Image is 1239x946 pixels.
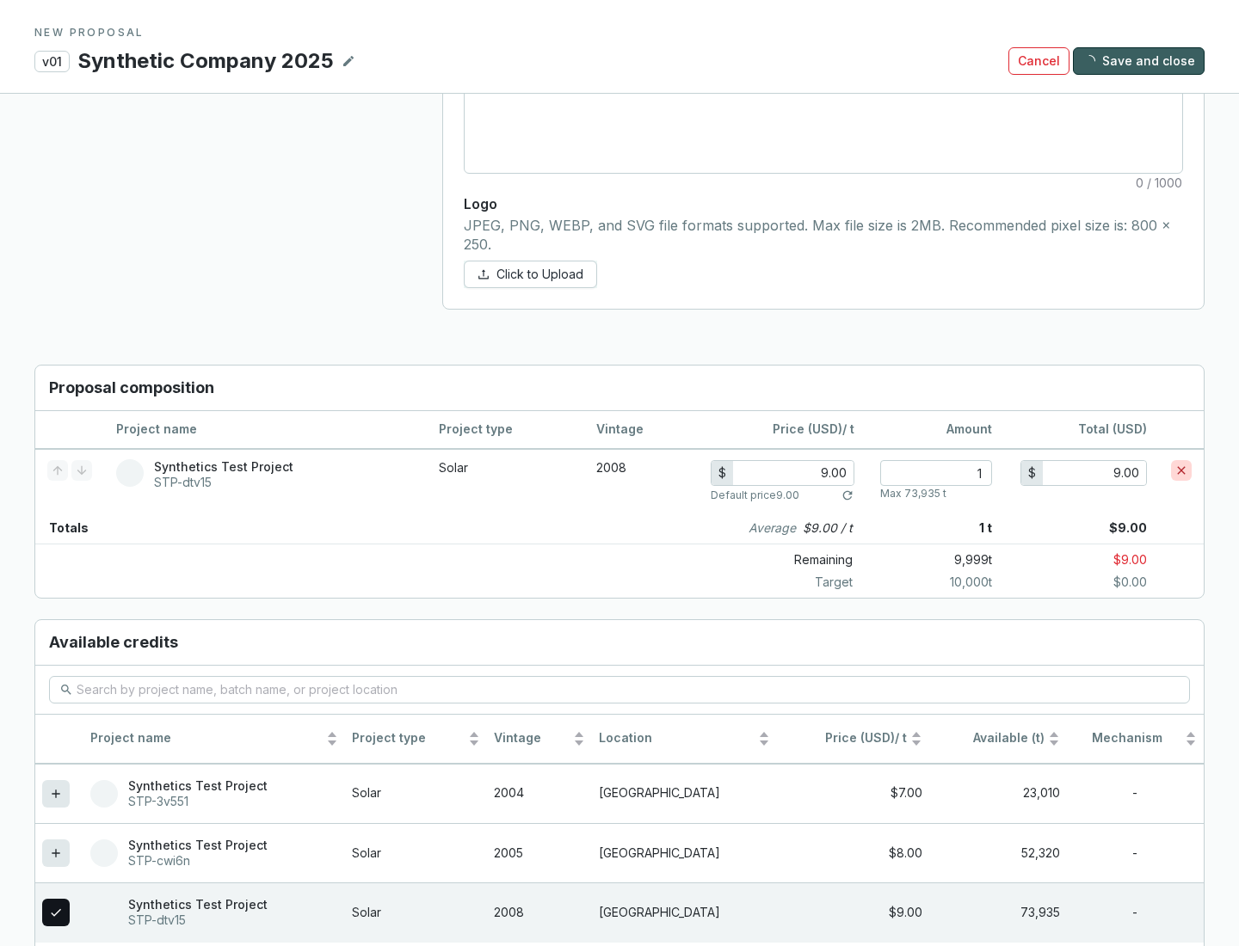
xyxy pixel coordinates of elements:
[599,845,770,862] p: [GEOGRAPHIC_DATA]
[345,715,486,764] th: Project type
[487,764,592,823] td: 2004
[154,459,293,475] p: Synthetics Test Project
[487,823,592,882] td: 2005
[487,882,592,942] td: 2008
[1073,47,1205,75] button: Save and close
[803,519,853,537] p: $9.00 / t
[128,853,268,869] p: STP-cwi6n
[487,715,592,764] th: Vintage
[1067,715,1204,764] th: Mechanism
[584,411,699,449] th: Vintage
[784,905,922,921] div: $9.00
[478,268,490,280] span: upload
[929,764,1067,823] td: 23,010
[1078,421,1147,436] span: Total (USD)
[929,823,1067,882] td: 52,320
[345,882,486,942] td: Solar
[712,548,866,572] p: Remaining
[712,574,866,591] p: Target
[464,217,1183,254] p: JPEG, PNG, WEBP, and SVG file formats supported. Max file size is 2MB. Recommended pixel size is:...
[599,905,770,921] p: [GEOGRAPHIC_DATA]
[1102,52,1195,70] span: Save and close
[992,513,1204,544] p: $9.00
[104,411,427,449] th: Project name
[929,715,1067,764] th: Available (t)
[128,897,268,912] p: Synthetics Test Project
[699,411,866,449] th: / t
[345,823,486,882] td: Solar
[345,764,486,823] td: Solar
[1067,764,1204,823] td: -
[784,845,922,862] div: $8.00
[866,574,992,591] p: 10,000 t
[90,730,323,746] span: Project name
[749,519,796,537] i: Average
[128,838,268,853] p: Synthetics Test Project
[1067,882,1204,942] td: -
[773,421,842,436] span: Price (USD)
[1018,52,1060,70] span: Cancel
[128,778,268,794] p: Synthetics Test Project
[77,680,1164,699] input: Search by project name, batch name, or project location
[866,411,1004,449] th: Amount
[1074,730,1181,746] span: Mechanism
[825,730,895,745] span: Price (USD)
[929,882,1067,942] td: 73,935
[866,513,992,544] p: 1 t
[1067,823,1204,882] td: -
[83,715,345,764] th: Project name
[866,548,992,572] p: 9,999 t
[35,513,89,544] p: Totals
[880,487,946,501] p: Max 73,935 t
[711,488,799,502] p: Default price 9.00
[34,51,70,72] p: v01
[599,730,755,746] span: Location
[599,785,770,802] p: [GEOGRAPHIC_DATA]
[34,26,1205,40] p: NEW PROPOSAL
[35,365,1204,411] h3: Proposal composition
[35,620,1204,666] h3: Available credits
[352,730,464,746] span: Project type
[784,785,922,802] div: $7.00
[1021,461,1043,485] div: $
[464,194,1183,213] p: Logo
[77,46,335,76] p: Synthetic Company 2025
[712,461,733,485] div: $
[154,475,293,490] p: STP-dtv15
[992,574,1204,591] p: $0.00
[427,411,584,449] th: Project type
[1008,47,1069,75] button: Cancel
[936,730,1045,746] span: Available (t)
[128,794,268,809] p: STP-3v551
[128,912,268,928] p: STP-dtv15
[496,266,583,283] span: Click to Upload
[592,715,777,764] th: Location
[584,449,699,513] td: 2008
[1082,54,1095,67] span: loading
[992,548,1204,572] p: $9.00
[427,449,584,513] td: Solar
[784,730,907,746] span: / t
[494,730,570,746] span: Vintage
[464,261,597,288] button: Click to Upload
